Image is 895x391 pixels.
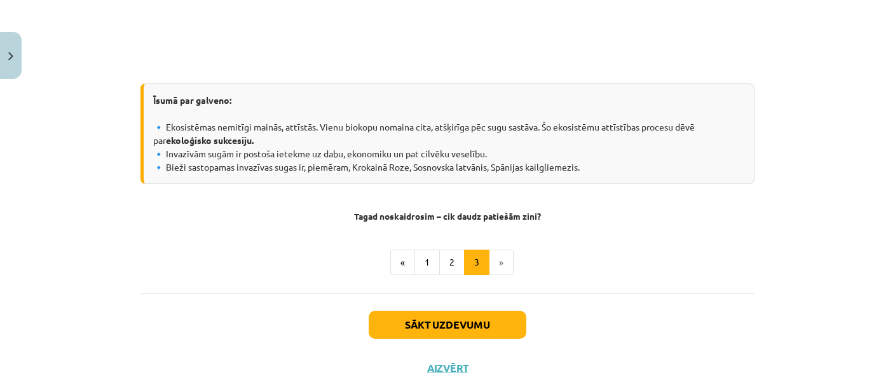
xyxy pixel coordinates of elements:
img: icon-close-lesson-0947bae3869378f0d4975bcd49f059093ad1ed9edebbc8119c70593378902aed.svg [8,52,13,60]
strong: Tagad noskaidrosim – cik daudz patiešām zini? [354,210,541,222]
nav: Page navigation example [140,250,755,275]
button: Sākt uzdevumu [369,311,526,339]
b: Īsumā par galveno: [153,94,231,106]
button: 1 [414,250,440,275]
button: 3 [464,250,489,275]
button: Aizvērt [423,362,472,374]
div: 🔹 Ekosistēmas nemitīgi mainās, attīstās. Vienu biokopu nomaina cita, atšķirīga pēc sugu sastāva. ... [140,83,755,184]
b: ekoloģisko sukcesiju. [166,134,254,146]
button: « [390,250,415,275]
button: 2 [439,250,465,275]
